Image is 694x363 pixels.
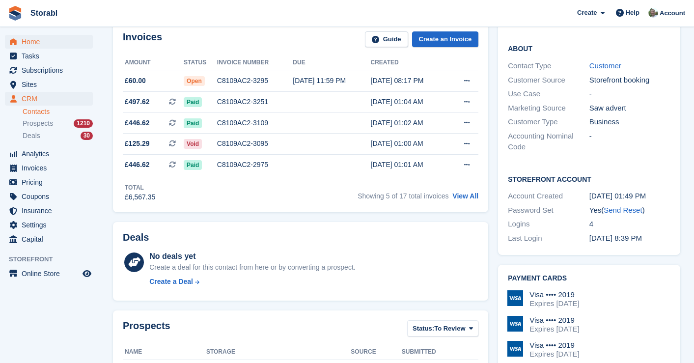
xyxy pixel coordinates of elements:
div: [DATE] 01:04 AM [371,97,448,107]
th: Status [184,55,217,71]
div: - [589,131,671,153]
a: Guide [365,31,408,48]
div: Yes [589,205,671,216]
h2: About [508,43,670,53]
span: Paid [184,97,202,107]
span: Invoices [22,161,81,175]
span: Showing 5 of 17 total invoices [358,192,448,200]
span: Storefront [9,254,98,264]
div: C8109AC2-2975 [217,160,293,170]
div: Visa •••• 2019 [529,290,579,299]
div: Expires [DATE] [529,350,579,359]
div: Password Set [508,205,589,216]
h2: Invoices [123,31,162,48]
span: Settings [22,218,81,232]
div: Marketing Source [508,103,589,114]
a: menu [5,204,93,218]
div: C8109AC2-3295 [217,76,293,86]
div: Saw advert [589,103,671,114]
div: [DATE] 08:17 PM [371,76,448,86]
div: 30 [81,132,93,140]
div: C8109AC2-3251 [217,97,293,107]
a: menu [5,267,93,280]
a: Customer [589,61,621,70]
button: Status: To Review [407,320,478,336]
span: Status: [413,324,434,334]
div: Total [125,183,155,192]
span: Insurance [22,204,81,218]
span: £446.62 [125,160,150,170]
div: [DATE] 01:00 AM [371,139,448,149]
img: Visa Logo [507,316,523,332]
a: Create a Deal [149,277,355,287]
th: Amount [123,55,184,71]
a: Deals 30 [23,131,93,141]
a: menu [5,49,93,63]
div: Account Created [508,191,589,202]
th: Invoice number [217,55,293,71]
h2: Storefront Account [508,174,670,184]
h2: Payment cards [508,275,670,282]
span: Home [22,35,81,49]
img: Visa Logo [507,341,523,357]
h2: Deals [123,232,149,243]
span: £497.62 [125,97,150,107]
img: stora-icon-8386f47178a22dfd0bd8f6a31ec36ba5ce8667c1dd55bd0f319d3a0aa187defe.svg [8,6,23,21]
a: menu [5,232,93,246]
div: Create a deal for this contact from here or by converting a prospect. [149,262,355,273]
div: Create a Deal [149,277,193,287]
a: Create an Invoice [412,31,479,48]
div: Customer Type [508,116,589,128]
span: Tasks [22,49,81,63]
a: menu [5,92,93,106]
div: No deals yet [149,251,355,262]
th: Submitted [402,344,450,360]
span: Help [626,8,639,18]
span: Void [184,139,202,149]
a: menu [5,147,93,161]
div: - [589,88,671,100]
img: Visa Logo [507,290,523,306]
a: menu [5,175,93,189]
div: £6,567.35 [125,192,155,202]
div: 1210 [74,119,93,128]
div: Storefront booking [589,75,671,86]
th: Created [371,55,448,71]
span: Prospects [23,119,53,128]
a: menu [5,78,93,91]
span: Paid [184,160,202,170]
h2: Prospects [123,320,170,338]
span: CRM [22,92,81,106]
span: £446.62 [125,118,150,128]
div: [DATE] 01:49 PM [589,191,671,202]
img: Peter Moxon [648,8,658,18]
a: menu [5,35,93,49]
a: menu [5,218,93,232]
span: Capital [22,232,81,246]
span: Paid [184,118,202,128]
div: Expires [DATE] [529,299,579,308]
a: menu [5,190,93,203]
div: C8109AC2-3095 [217,139,293,149]
div: Logins [508,219,589,230]
span: Coupons [22,190,81,203]
span: Create [577,8,597,18]
span: Sites [22,78,81,91]
div: 4 [589,219,671,230]
span: Deals [23,131,40,140]
span: Open [184,76,205,86]
div: Visa •••• 2019 [529,316,579,325]
span: Pricing [22,175,81,189]
div: C8109AC2-3109 [217,118,293,128]
a: Storabl [27,5,61,21]
div: Last Login [508,233,589,244]
a: menu [5,63,93,77]
span: Account [660,8,685,18]
span: Online Store [22,267,81,280]
div: Accounting Nominal Code [508,131,589,153]
th: Due [293,55,370,71]
div: Visa •••• 2019 [529,341,579,350]
a: Send Reset [604,206,642,214]
div: Expires [DATE] [529,325,579,334]
div: [DATE] 11:59 PM [293,76,370,86]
